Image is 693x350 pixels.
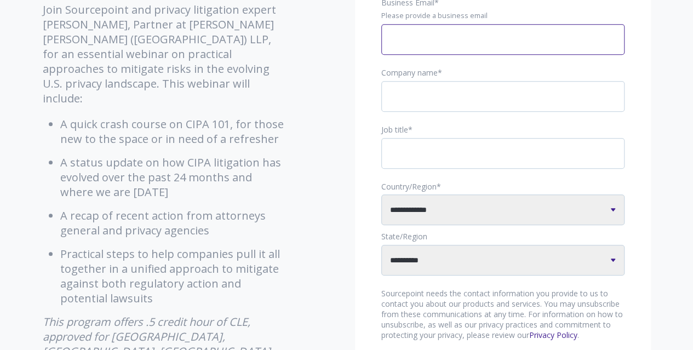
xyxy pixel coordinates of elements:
[60,155,287,199] li: A status update on how CIPA litigation has evolved over the past 24 months and where we are [DATE]
[529,330,577,340] a: Privacy Policy
[60,246,287,306] li: Practical steps to help companies pull it all together in a unified approach to mitigate against ...
[43,2,287,106] p: Join Sourcepoint and privacy litigation expert [PERSON_NAME], Partner at [PERSON_NAME] [PERSON_NA...
[381,289,625,341] p: Sourcepoint needs the contact information you provide to us to contact you about our products and...
[381,124,408,135] span: Job title
[381,231,427,242] span: State/Region
[381,67,438,78] span: Company name
[381,181,437,192] span: Country/Region
[60,117,287,146] li: A quick crash course on CIPA 101, for those new to the space or in need of a refresher
[60,208,287,238] li: A recap of recent action from attorneys general and privacy agencies
[381,11,625,21] legend: Please provide a business email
